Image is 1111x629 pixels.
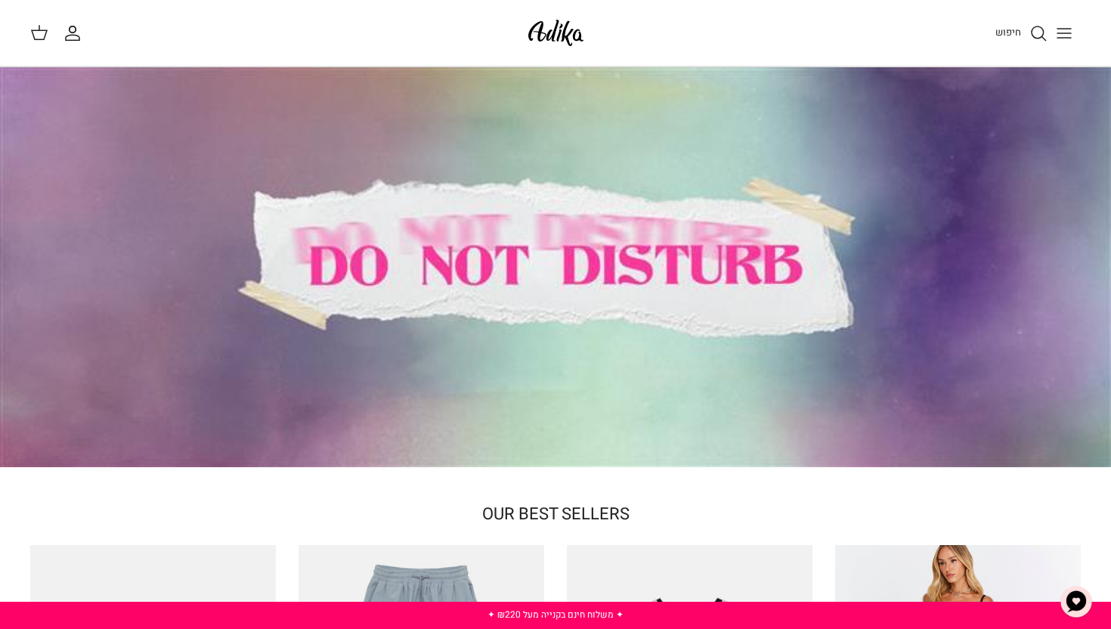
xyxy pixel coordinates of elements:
button: Toggle menu [1048,17,1081,50]
a: חיפוש [995,24,1048,42]
img: Adika IL [524,15,588,51]
a: ✦ משלוח חינם בקנייה מעל ₪220 ✦ [487,608,624,621]
a: OUR BEST SELLERS [482,502,630,526]
button: צ'אט [1054,579,1099,624]
span: חיפוש [995,25,1021,39]
a: החשבון שלי [63,24,88,42]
